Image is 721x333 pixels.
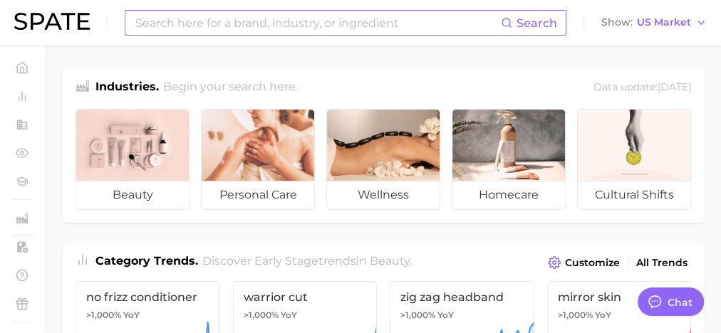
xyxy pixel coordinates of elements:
span: cultural shifts [578,181,690,209]
h1: Industries. [95,78,159,97]
div: Data update: [DATE] [593,78,691,97]
button: ShowUS Market [598,14,710,32]
a: homecare [452,109,566,210]
span: Customize [565,257,620,269]
a: All Trends [633,253,691,273]
span: Search [517,16,557,30]
span: YoY [123,310,140,321]
span: Category Trends . [95,254,198,268]
span: Show [601,18,633,26]
span: YoY [437,310,454,321]
span: >1,000% [244,310,279,320]
span: personal care [202,181,314,209]
span: YoY [595,310,611,321]
span: Discover Early Stage trends in . [202,254,412,268]
span: no frizz conditioner [86,290,209,304]
input: Search here for a brand, industry, or ingredient [134,11,501,35]
h2: Begin your search here. [163,78,298,97]
a: personal care [201,109,315,210]
img: SPATE [14,13,90,30]
a: wellness [326,109,440,210]
span: YoY [281,310,297,321]
a: beauty [76,109,190,210]
span: warrior cut [244,290,367,304]
span: >1,000% [400,310,435,320]
span: >1,000% [558,310,593,320]
button: Customize [544,253,623,273]
span: mirror skin [558,290,681,304]
span: beauty [370,254,410,268]
span: >1,000% [86,310,121,320]
span: beauty [76,181,189,209]
span: wellness [327,181,440,209]
span: zig zag headband [400,290,524,304]
span: US Market [637,18,691,26]
a: cultural shifts [577,109,691,210]
span: homecare [452,181,565,209]
span: All Trends [636,257,688,269]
